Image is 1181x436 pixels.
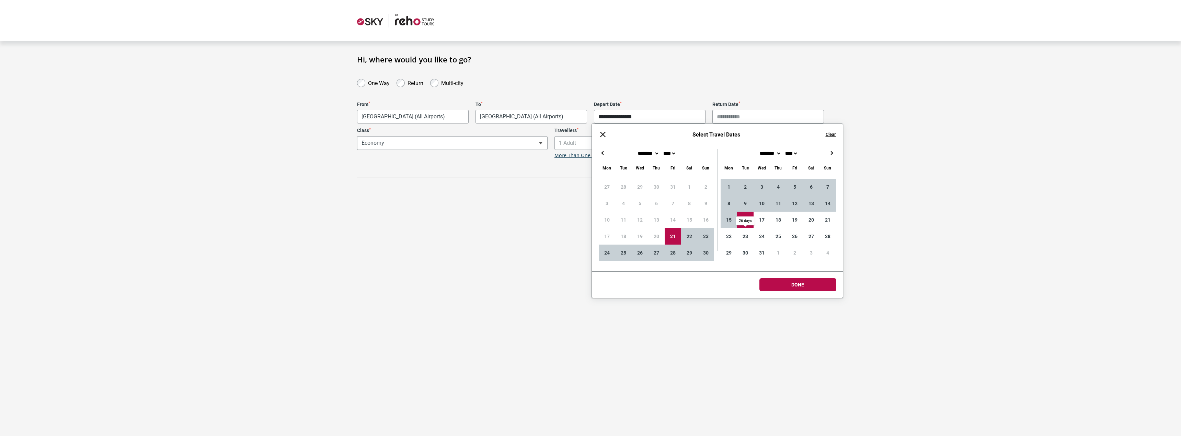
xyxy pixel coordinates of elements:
span: Economy [357,136,548,150]
div: 22 [721,228,737,245]
div: Friday [787,164,803,172]
div: 31 [754,245,770,261]
div: 25 [615,245,632,261]
div: 12 [787,195,803,212]
div: Friday [665,164,681,172]
span: Melbourne, Australia [357,110,469,123]
div: 5 [787,179,803,195]
div: 30 [737,245,754,261]
span: 1 Adult [554,136,745,150]
a: More Than One Traveller? [554,153,614,158]
div: 16 [737,212,754,228]
button: → [828,149,836,157]
div: 2 [787,245,803,261]
span: 1 Adult [555,137,745,150]
button: Done [759,278,836,291]
div: Monday [599,164,615,172]
div: 4 [770,179,787,195]
div: Wednesday [754,164,770,172]
div: Saturday [681,164,698,172]
label: From [357,102,469,107]
div: Tuesday [615,164,632,172]
label: Multi-city [441,78,463,86]
div: 23 [737,228,754,245]
div: 20 [803,212,819,228]
div: 11 [770,195,787,212]
label: Depart Date [594,102,706,107]
h1: Hi, where would you like to go? [357,55,824,64]
div: 29 [721,245,737,261]
div: 23 [698,228,714,245]
div: Wednesday [632,164,648,172]
div: 7 [819,179,836,195]
button: Clear [826,131,836,138]
div: Sunday [819,164,836,172]
div: Thursday [648,164,665,172]
div: 26 [632,245,648,261]
div: 14 [819,195,836,212]
div: 10 [754,195,770,212]
label: One Way [368,78,390,86]
div: 21 [819,212,836,228]
div: 3 [754,179,770,195]
div: 9 [737,195,754,212]
div: Monday [721,164,737,172]
div: Thursday [770,164,787,172]
label: Travellers [554,128,745,133]
label: Class [357,128,548,133]
div: 17 [754,212,770,228]
div: 18 [770,212,787,228]
div: 15 [721,212,737,228]
label: Return [408,78,423,86]
div: 28 [819,228,836,245]
div: 27 [648,245,665,261]
h6: Select Travel Dates [614,131,819,138]
div: 29 [681,245,698,261]
div: 1 [770,245,787,261]
div: 28 [665,245,681,261]
div: 21 [665,228,681,245]
div: 27 [803,228,819,245]
label: Return Date [712,102,824,107]
div: 25 [770,228,787,245]
div: 22 [681,228,698,245]
span: Melbourne, Australia [357,110,468,123]
div: 13 [803,195,819,212]
button: ← [599,149,607,157]
div: 19 [787,212,803,228]
label: To [475,102,587,107]
div: 24 [599,245,615,261]
span: Milan, Italy [476,110,587,123]
div: 2 [737,179,754,195]
div: 30 [698,245,714,261]
div: Tuesday [737,164,754,172]
div: 24 [754,228,770,245]
div: 6 [803,179,819,195]
div: 8 [721,195,737,212]
div: 3 [803,245,819,261]
div: 26 [787,228,803,245]
div: Saturday [803,164,819,172]
div: 1 [721,179,737,195]
div: Sunday [698,164,714,172]
span: Milan, Italy [475,110,587,123]
div: 4 [819,245,836,261]
span: Economy [357,137,547,150]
